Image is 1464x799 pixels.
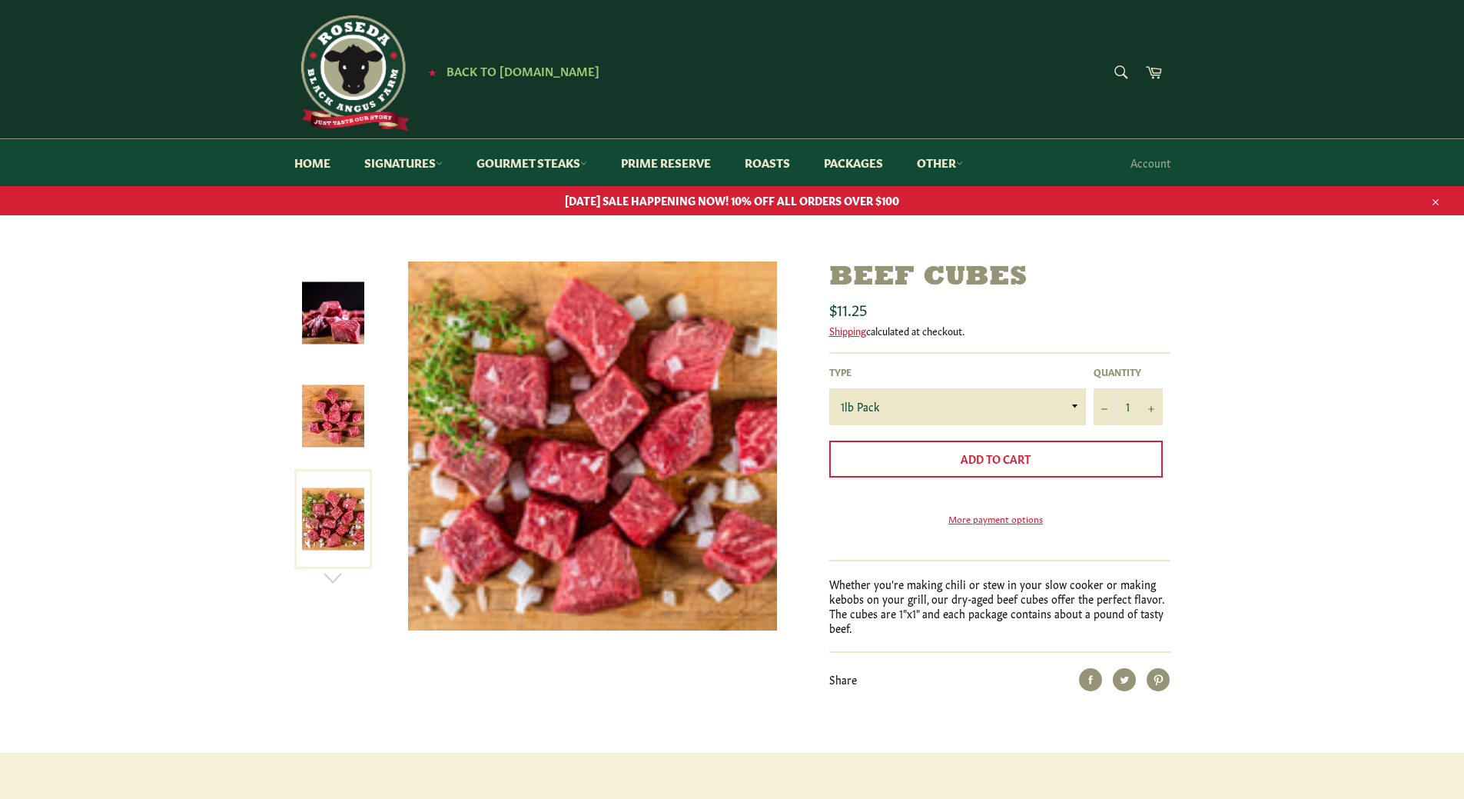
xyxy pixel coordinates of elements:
[1140,388,1163,425] button: Increase item quantity by one
[302,282,364,345] img: Beef Cubes
[829,441,1163,478] button: Add to Cart
[961,451,1031,466] span: Add to Cart
[1094,388,1117,425] button: Reduce item quantity by one
[1123,140,1178,185] a: Account
[279,139,346,186] a: Home
[408,261,777,631] img: Beef Cubes
[829,577,1170,636] p: Whether you're making chili or stew in your slow cooker or making kebobs on your grill, our dry-a...
[829,298,867,319] span: $11.25
[829,261,1170,295] h1: Beef Cubes
[447,62,599,78] span: Back to [DOMAIN_NAME]
[428,65,437,78] span: ★
[461,139,603,186] a: Gourmet Steaks
[420,65,599,78] a: ★ Back to [DOMAIN_NAME]
[1094,365,1163,378] label: Quantity
[829,671,857,687] span: Share
[829,323,866,338] a: Shipping
[302,385,364,448] img: Beef Cubes
[829,324,1170,338] div: calculated at checkout.
[829,512,1163,525] a: More payment options
[294,15,410,131] img: Roseda Beef
[349,139,458,186] a: Signatures
[606,139,726,186] a: Prime Reserve
[901,139,978,186] a: Other
[829,365,1086,378] label: Type
[729,139,805,186] a: Roasts
[808,139,898,186] a: Packages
